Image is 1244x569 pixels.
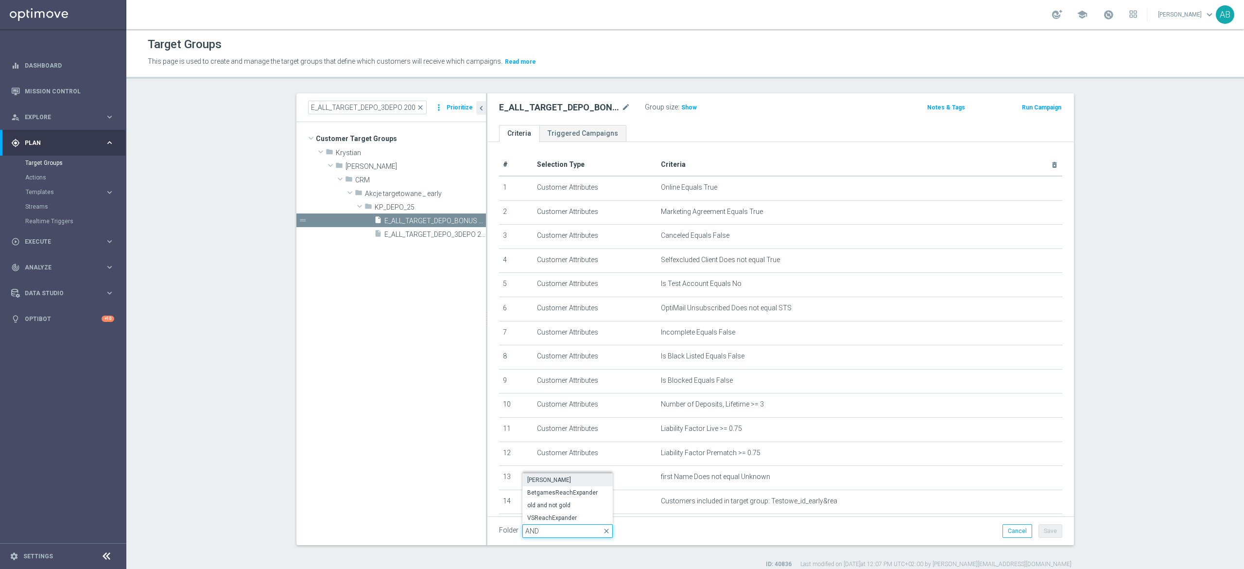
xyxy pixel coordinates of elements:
span: This page is used to create and manage the target groups that define which customers will receive... [148,57,502,65]
td: 14 [499,490,533,514]
span: [PERSON_NAME] [527,476,608,484]
label: Folder [499,526,518,534]
span: Criteria [661,160,686,168]
span: old and not gold [527,501,608,509]
i: track_changes [11,263,20,272]
div: Streams [25,199,125,214]
div: Mission Control [11,88,115,95]
h2: E_ALL_TARGET_DEPO_BONUS 200 PLN 3DEPO_290825 [499,102,620,113]
td: Customer Attributes [533,321,657,345]
div: Target Groups [25,156,125,170]
div: Data Studio keyboard_arrow_right [11,289,115,297]
span: school [1077,9,1088,20]
td: Customer Attributes [533,225,657,249]
td: 15 [499,514,533,538]
button: chevron_left [476,101,486,115]
span: Templates [26,189,95,195]
i: folder [326,148,333,159]
td: 12 [499,442,533,466]
button: person_search Explore keyboard_arrow_right [11,113,115,121]
td: Customer Attributes [533,466,657,490]
span: Analyze [25,265,105,270]
button: lightbulb Optibot +10 [11,315,115,323]
td: Customer Attributes [533,442,657,466]
button: Run Campaign [1021,102,1062,113]
span: CRM [355,176,486,184]
span: Customers included in target group: Testowe_id_early&rea [661,497,837,505]
i: folder [355,189,363,200]
input: Quick find group or folder [308,101,427,114]
h1: Target Groups [148,37,222,52]
button: track_changes Analyze keyboard_arrow_right [11,264,115,271]
td: Customer Attributes [533,417,657,442]
label: : [678,103,679,111]
th: Selection Type [533,154,657,176]
span: VSReachExpander [527,514,608,522]
i: insert_drive_file [374,216,382,227]
td: Customer Attributes [533,273,657,297]
i: delete_forever [1051,161,1058,169]
button: Notes & Tags [926,102,966,113]
td: 3 [499,225,533,249]
span: keyboard_arrow_down [1204,9,1215,20]
span: Liability Factor Prematch >= 0.75 [661,449,760,457]
button: Prioritize [445,101,474,114]
a: Dashboard [25,53,114,78]
div: +10 [102,316,114,322]
th: # [499,154,533,176]
td: 6 [499,297,533,321]
a: Triggered Campaigns [539,125,626,142]
button: Templates keyboard_arrow_right [25,188,115,196]
span: Show [681,104,697,111]
td: 8 [499,345,533,370]
span: Customer Target Groups [316,132,486,145]
div: Mission Control [11,78,114,104]
div: Optibot [11,306,114,332]
td: 13 [499,466,533,490]
a: Criteria [499,125,539,142]
td: 4 [499,249,533,273]
i: folder [364,202,372,213]
i: keyboard_arrow_right [105,112,114,122]
a: Optibot [25,306,102,332]
td: Customer Attributes [533,249,657,273]
span: Explore [25,114,105,120]
label: Last modified on [DATE] at 12:07 PM UTC+02:00 by [PERSON_NAME][EMAIL_ADDRESS][DOMAIN_NAME] [800,560,1071,569]
a: Streams [25,203,101,211]
span: close [416,104,424,111]
button: play_circle_outline Execute keyboard_arrow_right [11,238,115,246]
span: Is Test Account Equals No [661,280,742,288]
td: 7 [499,321,533,345]
td: 1 [499,176,533,200]
div: Explore [11,113,105,122]
label: Group size [645,103,678,111]
i: keyboard_arrow_right [105,237,114,246]
span: Akcje targetowane _ early [365,190,486,198]
td: Customer Attributes [533,200,657,225]
span: Selfexcluded Client Does not equal True [661,256,780,264]
td: Customer Attributes [533,393,657,418]
label: ID: 40836 [766,560,792,569]
span: Is Blocked Equals False [661,376,733,385]
span: Is Black Listed Equals False [661,352,744,360]
td: 11 [499,417,533,442]
a: Target Groups [25,159,101,167]
span: Online Equals True [661,183,717,192]
i: folder [335,161,343,173]
span: close [603,527,610,535]
div: Plan [11,139,105,147]
i: settings [10,552,18,561]
span: E_ALL_TARGET_DEPO_BONUS 200 PLN 3DEPO_290825 [384,217,486,225]
div: Analyze [11,263,105,272]
span: Number of Deposits, Lifetime >= 3 [661,400,764,409]
i: insert_drive_file [374,230,382,241]
button: equalizer Dashboard [11,62,115,70]
i: mode_edit [622,102,630,113]
span: E_ALL_TARGET_DEPO_3DEPO 200 PLN PREV MONTH_220825 [384,231,486,239]
div: Data Studio [11,289,105,298]
input: Quick find [522,524,613,538]
div: Actions [25,170,125,185]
